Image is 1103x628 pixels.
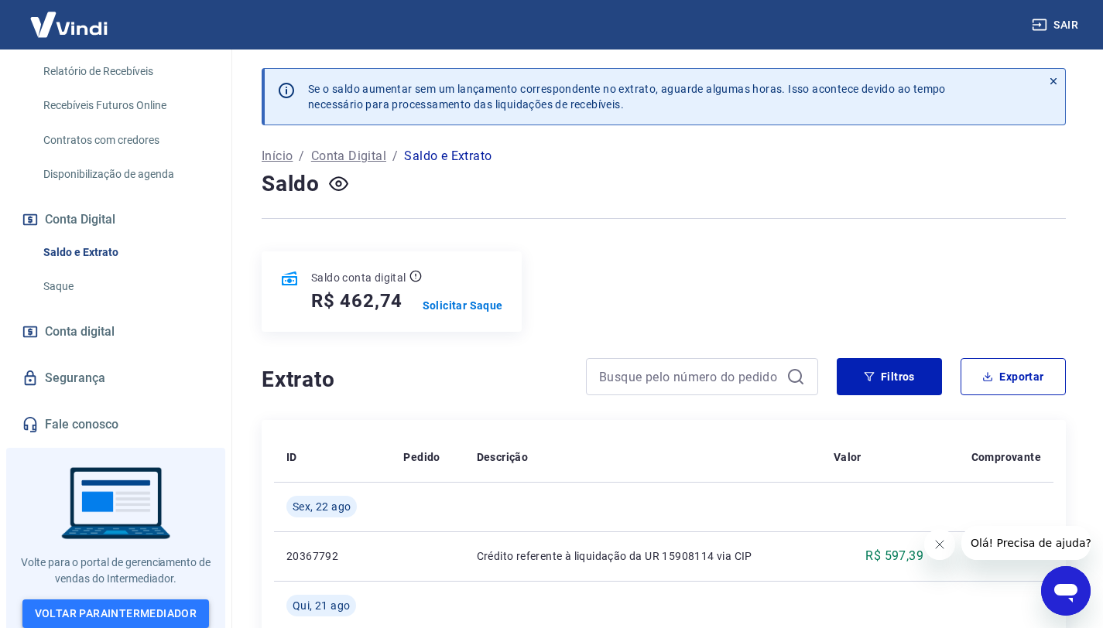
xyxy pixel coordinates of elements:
[961,526,1091,560] iframe: Mensagem da empresa
[37,125,213,156] a: Contratos com credores
[477,548,809,564] p: Crédito referente à liquidação da UR 15908114 via CIP
[865,547,923,565] p: R$ 597,39
[37,237,213,268] a: Saldo e Extrato
[37,56,213,87] a: Relatório de Recebíveis
[308,81,946,112] p: Se o saldo aumentar sem um lançamento correspondente no extrato, aguarde algumas horas. Isso acon...
[22,599,210,628] a: Voltar paraIntermediador
[37,271,213,302] a: Saque
[1041,566,1091,616] iframe: Botão para abrir a janela de mensagens
[834,449,862,465] p: Valor
[37,159,213,190] a: Disponibilização de agenda
[262,169,320,200] h4: Saldo
[961,358,1066,395] button: Exportar
[286,548,379,564] p: 20367792
[37,90,213,121] a: Recebíveis Futuros Online
[293,499,351,514] span: Sex, 22 ago
[392,147,398,166] p: /
[599,365,780,388] input: Busque pelo número do pedido
[19,1,119,48] img: Vindi
[404,147,492,166] p: Saldo e Extrato
[262,147,293,166] a: Início
[299,147,304,166] p: /
[9,11,130,23] span: Olá! Precisa de ajuda?
[403,449,440,465] p: Pedido
[311,147,386,166] a: Conta Digital
[293,598,350,613] span: Qui, 21 ago
[262,364,567,395] h4: Extrato
[924,529,955,560] iframe: Fechar mensagem
[19,315,213,349] a: Conta digital
[19,361,213,395] a: Segurança
[311,288,402,313] h5: R$ 462,74
[19,408,213,442] a: Fale conosco
[45,321,115,343] span: Conta digital
[837,358,942,395] button: Filtros
[477,449,529,465] p: Descrição
[19,203,213,237] button: Conta Digital
[971,449,1041,465] p: Comprovante
[286,449,297,465] p: ID
[311,270,406,285] p: Saldo conta digital
[1029,11,1084,39] button: Sair
[423,298,503,313] a: Solicitar Saque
